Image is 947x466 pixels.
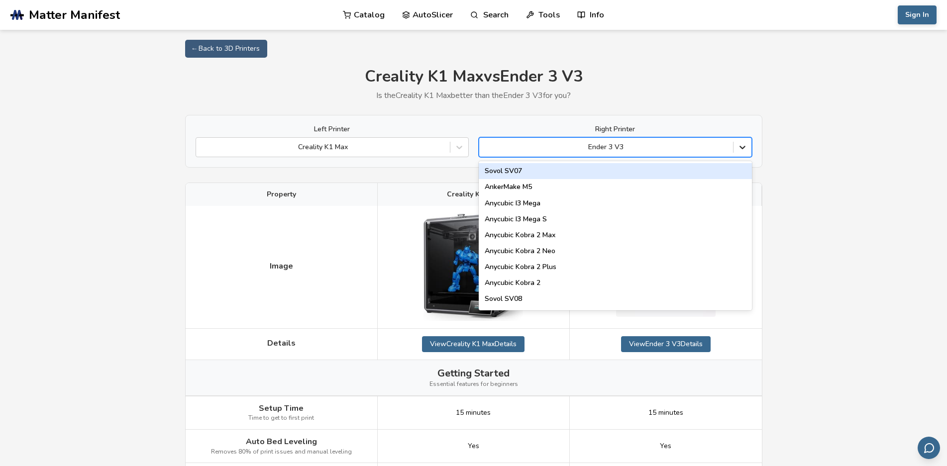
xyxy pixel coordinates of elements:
[479,243,752,259] div: Anycubic Kobra 2 Neo
[201,143,203,151] input: Creality K1 Max
[479,227,752,243] div: Anycubic Kobra 2 Max
[248,415,314,422] span: Time to get to first print
[479,195,752,211] div: Anycubic I3 Mega
[479,163,752,179] div: Sovol SV07
[267,339,296,348] span: Details
[479,211,752,227] div: Anycubic I3 Mega S
[246,437,317,446] span: Auto Bed Leveling
[185,40,267,58] a: ← Back to 3D Printers
[267,190,296,198] span: Property
[479,259,752,275] div: Anycubic Kobra 2 Plus
[185,68,762,86] h1: Creality K1 Max vs Ender 3 V3
[429,381,518,388] span: Essential features for beginners
[660,442,671,450] span: Yes
[259,404,304,413] span: Setup Time
[270,262,293,271] span: Image
[898,5,937,24] button: Sign In
[211,449,352,456] span: Removes 80% of print issues and manual leveling
[468,442,479,450] span: Yes
[479,275,752,291] div: Anycubic Kobra 2
[437,368,510,379] span: Getting Started
[484,143,486,151] input: Ender 3 V3Sovol SV07AnkerMake M5Anycubic I3 MegaAnycubic I3 Mega SAnycubic Kobra 2 MaxAnycubic Ko...
[456,409,491,417] span: 15 minutes
[29,8,120,22] span: Matter Manifest
[479,307,752,323] div: Creality Hi
[479,125,752,133] label: Right Printer
[621,336,711,352] a: ViewEnder 3 V3Details
[447,190,500,198] span: Creality K1 Max
[422,336,525,352] a: ViewCreality K1 MaxDetails
[479,291,752,307] div: Sovol SV08
[479,179,752,195] div: AnkerMake M5
[185,91,762,100] p: Is the Creality K1 Max better than the Ender 3 V3 for you?
[918,437,940,459] button: Send feedback via email
[196,125,469,133] label: Left Printer
[423,213,523,321] img: Creality K1 Max
[648,409,683,417] span: 15 minutes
